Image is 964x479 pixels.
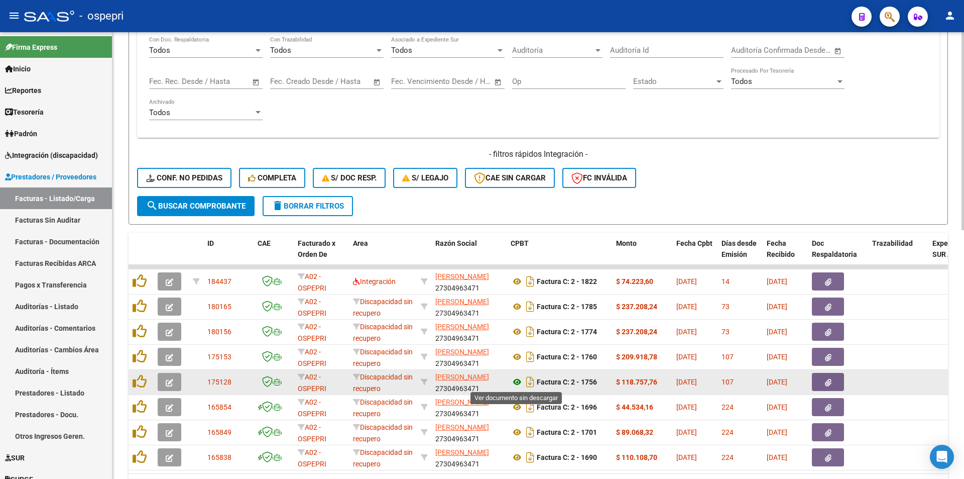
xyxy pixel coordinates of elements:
strong: Factura C: 2 - 1690 [537,453,597,461]
span: Todos [149,108,170,117]
span: 175153 [207,353,231,361]
button: FC Inválida [562,168,636,188]
span: Monto [616,239,637,247]
datatable-header-cell: Fecha Recibido [763,233,808,277]
span: 180156 [207,328,231,336]
i: Descargar documento [524,273,537,290]
span: Discapacidad sin recupero [353,298,413,317]
span: A02 - OSPEPRI [298,272,326,292]
i: Descargar documento [524,374,537,390]
input: Fecha inicio [391,77,432,86]
span: 165854 [207,403,231,411]
span: - ospepri [79,5,124,27]
datatable-header-cell: Area [349,233,417,277]
span: [DATE] [767,403,787,411]
span: 224 [721,403,734,411]
div: 27304963471 [435,346,503,367]
span: [DATE] [676,277,697,285]
span: [DATE] [767,453,787,461]
div: 27304963471 [435,371,503,393]
span: SUR [5,452,25,463]
span: Todos [270,46,291,55]
datatable-header-cell: Facturado x Orden De [294,233,349,277]
input: Fecha fin [781,46,829,55]
span: [DATE] [767,328,787,336]
strong: Factura C: 2 - 1774 [537,328,597,336]
span: Estado [633,77,714,86]
datatable-header-cell: Doc Respaldatoria [808,233,868,277]
button: Open calendar [832,45,844,57]
span: S/ legajo [402,173,448,182]
span: A02 - OSPEPRI [298,448,326,468]
h4: - filtros rápidos Integración - [137,149,939,160]
span: Firma Express [5,42,57,53]
span: [DATE] [767,428,787,436]
button: Borrar Filtros [263,196,353,216]
span: Fecha Recibido [767,239,795,259]
span: [DATE] [676,353,697,361]
button: Open calendar [372,76,383,88]
span: Razón Social [435,239,477,247]
span: A02 - OSPEPRI [298,298,326,317]
div: 27304963471 [435,271,503,292]
mat-icon: person [944,10,956,22]
span: A02 - OSPEPRI [298,323,326,342]
span: 184437 [207,277,231,285]
span: Discapacidad sin recupero [353,448,413,468]
span: Padrón [5,128,37,139]
span: Fecha Cpbt [676,239,712,247]
span: [DATE] [676,303,697,311]
i: Descargar documento [524,424,537,440]
span: [DATE] [676,428,697,436]
strong: $ 44.534,16 [616,403,653,411]
button: Open calendar [493,76,504,88]
i: Descargar documento [524,324,537,340]
div: 27304963471 [435,296,503,317]
input: Fecha inicio [149,77,190,86]
span: Discapacidad sin recupero [353,398,413,418]
span: Prestadores / Proveedores [5,171,96,182]
span: ID [207,239,214,247]
button: S/ Doc Resp. [313,168,386,188]
span: Tesorería [5,107,44,118]
strong: Factura C: 2 - 1760 [537,353,597,361]
span: Trazabilidad [872,239,913,247]
span: Discapacidad sin recupero [353,348,413,367]
span: [PERSON_NAME] [435,323,489,331]
span: CPBT [511,239,529,247]
strong: $ 118.757,76 [616,378,657,386]
span: 73 [721,303,730,311]
span: CAE [258,239,271,247]
div: 27304963471 [435,397,503,418]
strong: $ 237.208,24 [616,328,657,336]
strong: Factura C: 2 - 1701 [537,428,597,436]
span: [PERSON_NAME] [435,373,489,381]
datatable-header-cell: ID [203,233,254,277]
span: 14 [721,277,730,285]
span: Facturado x Orden De [298,239,335,259]
datatable-header-cell: CPBT [507,233,612,277]
input: Fecha inicio [731,46,772,55]
span: [DATE] [676,378,697,386]
datatable-header-cell: Razón Social [431,233,507,277]
span: Conf. no pedidas [146,173,222,182]
span: 175128 [207,378,231,386]
span: CAE SIN CARGAR [474,173,546,182]
span: Discapacidad sin recupero [353,373,413,393]
span: [DATE] [767,277,787,285]
span: 165838 [207,453,231,461]
span: [DATE] [767,378,787,386]
span: A02 - OSPEPRI [298,373,326,393]
span: [PERSON_NAME] [435,398,489,406]
button: Completa [239,168,305,188]
span: [PERSON_NAME] [435,423,489,431]
span: Reportes [5,85,41,96]
strong: $ 237.208,24 [616,303,657,311]
div: 27304963471 [435,422,503,443]
span: FC Inválida [571,173,627,182]
strong: $ 74.223,60 [616,277,653,285]
span: A02 - OSPEPRI [298,423,326,443]
button: Open calendar [251,76,262,88]
strong: $ 110.108,70 [616,453,657,461]
div: 27304963471 [435,321,503,342]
